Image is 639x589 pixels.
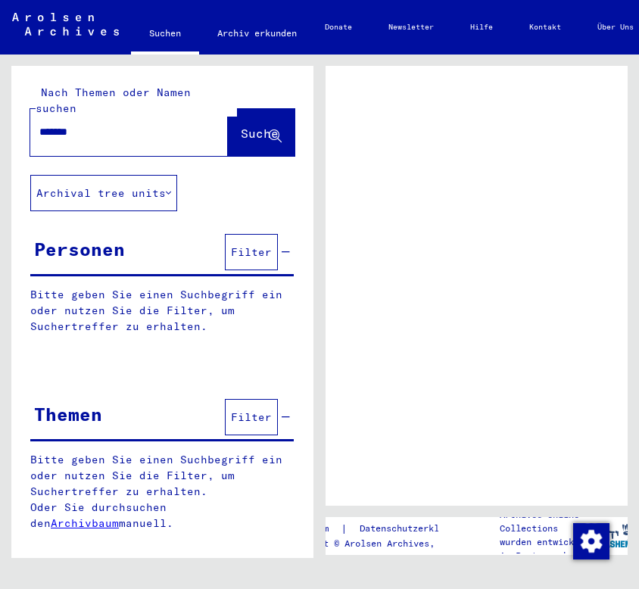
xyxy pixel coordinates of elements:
[231,410,272,424] span: Filter
[51,516,119,530] a: Archivbaum
[281,537,484,550] p: Copyright © Arolsen Archives, 2021
[199,15,315,51] a: Archiv erkunden
[572,522,609,559] div: Zustimmung ändern
[452,9,511,45] a: Hilfe
[30,287,294,335] p: Bitte geben Sie einen Suchbegriff ein oder nutzen Sie die Filter, um Suchertreffer zu erhalten.
[131,15,199,55] a: Suchen
[500,535,590,576] p: wurden entwickelt in Partnerschaft mit
[281,521,484,537] div: |
[30,175,177,211] button: Archival tree units
[231,245,272,259] span: Filter
[348,521,484,537] a: Datenschutzerklärung
[36,86,191,115] mat-label: Nach Themen oder Namen suchen
[307,9,370,45] a: Donate
[573,523,609,559] img: Zustimmung ändern
[34,235,125,263] div: Personen
[225,234,278,270] button: Filter
[511,9,579,45] a: Kontakt
[34,400,102,428] div: Themen
[370,9,452,45] a: Newsletter
[30,452,295,531] p: Bitte geben Sie einen Suchbegriff ein oder nutzen Sie die Filter, um Suchertreffer zu erhalten. O...
[225,399,278,435] button: Filter
[241,126,279,141] span: Suche
[12,13,119,36] img: Arolsen_neg.svg
[228,109,295,156] button: Suche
